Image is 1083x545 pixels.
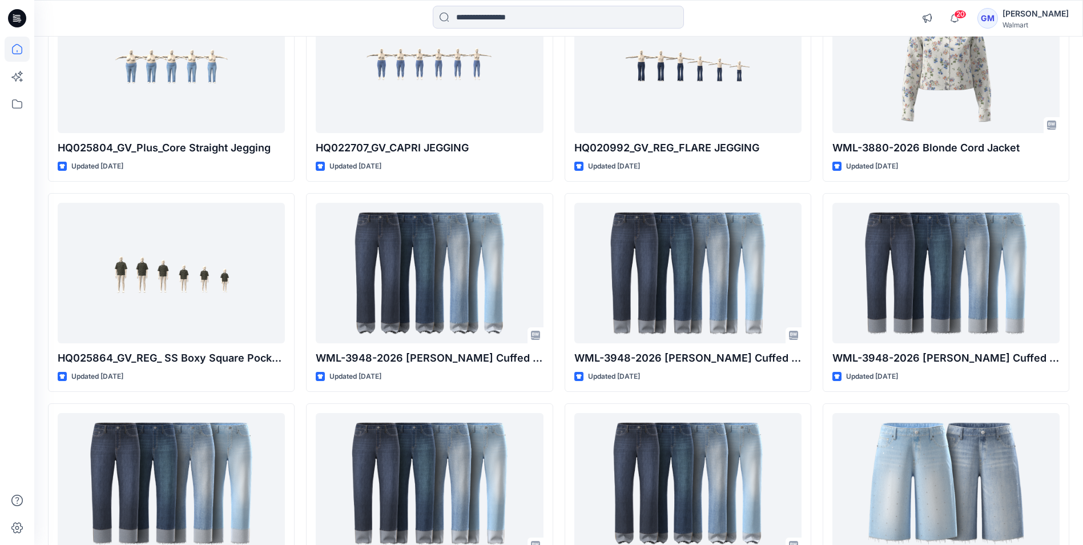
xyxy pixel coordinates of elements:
[832,140,1060,156] p: WML-3880-2026 Blonde Cord Jacket
[329,371,381,383] p: Updated [DATE]
[58,203,285,343] a: HQ025864_GV_REG_ SS Boxy Square Pocket Shirt
[588,371,640,383] p: Updated [DATE]
[1003,21,1069,29] div: Walmart
[58,140,285,156] p: HQ025804_GV_Plus_Core Straight Jegging
[574,350,802,366] p: WML-3948-2026 [PERSON_NAME] Cuffed Pants-27 Inseam
[329,161,381,173] p: Updated [DATE]
[1003,7,1069,21] div: [PERSON_NAME]
[588,161,640,173] p: Updated [DATE]
[846,161,898,173] p: Updated [DATE]
[846,371,898,383] p: Updated [DATE]
[71,161,123,173] p: Updated [DATE]
[71,371,123,383] p: Updated [DATE]
[58,350,285,366] p: HQ025864_GV_REG_ SS Boxy Square Pocket Shirt
[574,140,802,156] p: HQ020992_GV_REG_FLARE JEGGING
[316,140,543,156] p: HQ022707_GV_CAPRI JEGGING
[316,203,543,343] a: WML-3948-2026 Benton Cuffed Pants-29 Inseam
[832,350,1060,366] p: WML-3948-2026 [PERSON_NAME] Cuffed Pants-25 Inseam
[832,203,1060,343] a: WML-3948-2026 Benton Cuffed Pants-25 Inseam
[316,350,543,366] p: WML-3948-2026 [PERSON_NAME] Cuffed Pants-29 Inseam
[574,203,802,343] a: WML-3948-2026 Benton Cuffed Pants-27 Inseam
[954,10,967,19] span: 20
[977,8,998,29] div: GM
